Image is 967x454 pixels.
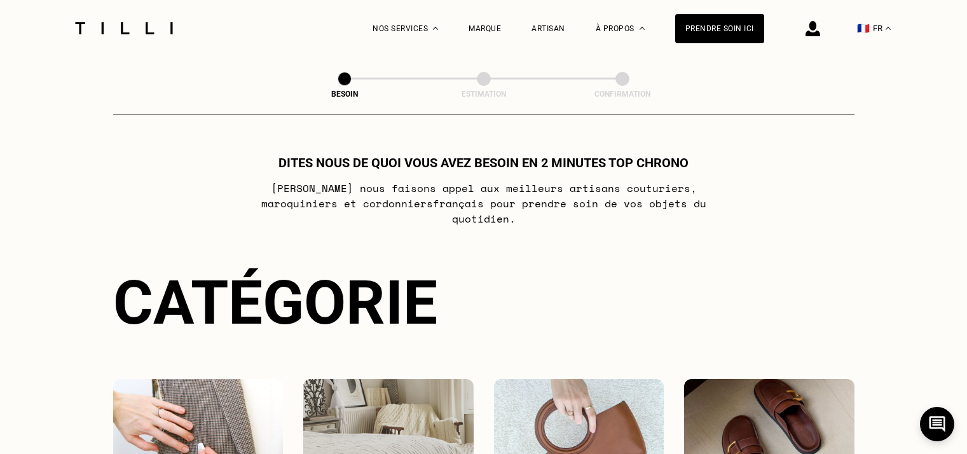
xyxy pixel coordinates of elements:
img: menu déroulant [886,27,891,30]
a: Artisan [532,24,565,33]
p: [PERSON_NAME] nous faisons appel aux meilleurs artisans couturiers , maroquiniers et cordonniers ... [231,181,736,226]
div: Besoin [281,90,408,99]
img: Logo du service de couturière Tilli [71,22,177,34]
span: 🇫🇷 [857,22,870,34]
img: icône connexion [806,21,820,36]
h1: Dites nous de quoi vous avez besoin en 2 minutes top chrono [278,155,689,170]
a: Prendre soin ici [675,14,764,43]
img: Menu déroulant [433,27,438,30]
div: Confirmation [559,90,686,99]
img: Menu déroulant à propos [640,27,645,30]
div: Estimation [420,90,547,99]
div: Catégorie [113,267,854,338]
a: Marque [469,24,501,33]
